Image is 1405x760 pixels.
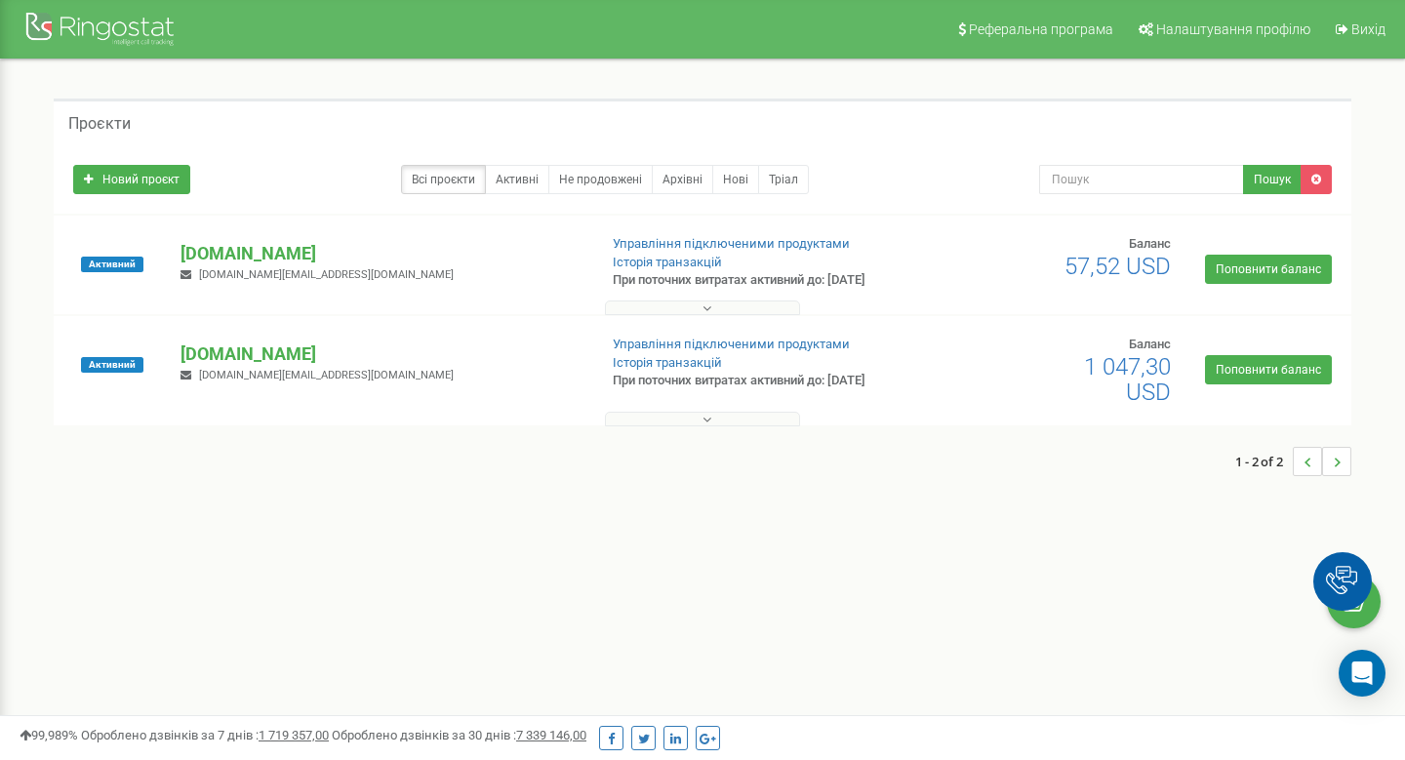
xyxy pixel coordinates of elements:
input: Пошук [1039,165,1244,194]
span: [DOMAIN_NAME][EMAIL_ADDRESS][DOMAIN_NAME] [199,369,454,381]
span: 1 047,30 USD [1084,353,1171,406]
a: Історія транзакцій [613,255,722,269]
span: 99,989% [20,728,78,742]
a: Поповнити баланс [1205,255,1332,284]
a: Не продовжені [548,165,653,194]
a: Новий проєкт [73,165,190,194]
span: Оброблено дзвінків за 7 днів : [81,728,329,742]
a: Історія транзакцій [613,355,722,370]
span: Баланс [1129,236,1171,251]
u: 7 339 146,00 [516,728,586,742]
p: [DOMAIN_NAME] [181,241,581,266]
u: 1 719 357,00 [259,728,329,742]
h5: Проєкти [68,115,131,133]
span: Баланс [1129,337,1171,351]
a: Управління підключеними продуктами [613,337,850,351]
a: Всі проєкти [401,165,486,194]
nav: ... [1235,427,1351,496]
div: Open Intercom Messenger [1339,650,1385,697]
p: [DOMAIN_NAME] [181,341,581,367]
span: Вихід [1351,21,1385,37]
span: 1 - 2 of 2 [1235,447,1293,476]
a: Поповнити баланс [1205,355,1332,384]
a: Тріал [758,165,809,194]
span: Активний [81,357,143,373]
span: [DOMAIN_NAME][EMAIL_ADDRESS][DOMAIN_NAME] [199,268,454,281]
button: Пошук [1243,165,1302,194]
span: Оброблено дзвінків за 30 днів : [332,728,586,742]
span: 57,52 USD [1064,253,1171,280]
a: Управління підключеними продуктами [613,236,850,251]
a: Архівні [652,165,713,194]
a: Активні [485,165,549,194]
a: Нові [712,165,759,194]
span: Реферальна програма [969,21,1113,37]
span: Активний [81,257,143,272]
p: При поточних витратах активний до: [DATE] [613,372,905,390]
p: При поточних витратах активний до: [DATE] [613,271,905,290]
span: Налаштування профілю [1156,21,1310,37]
